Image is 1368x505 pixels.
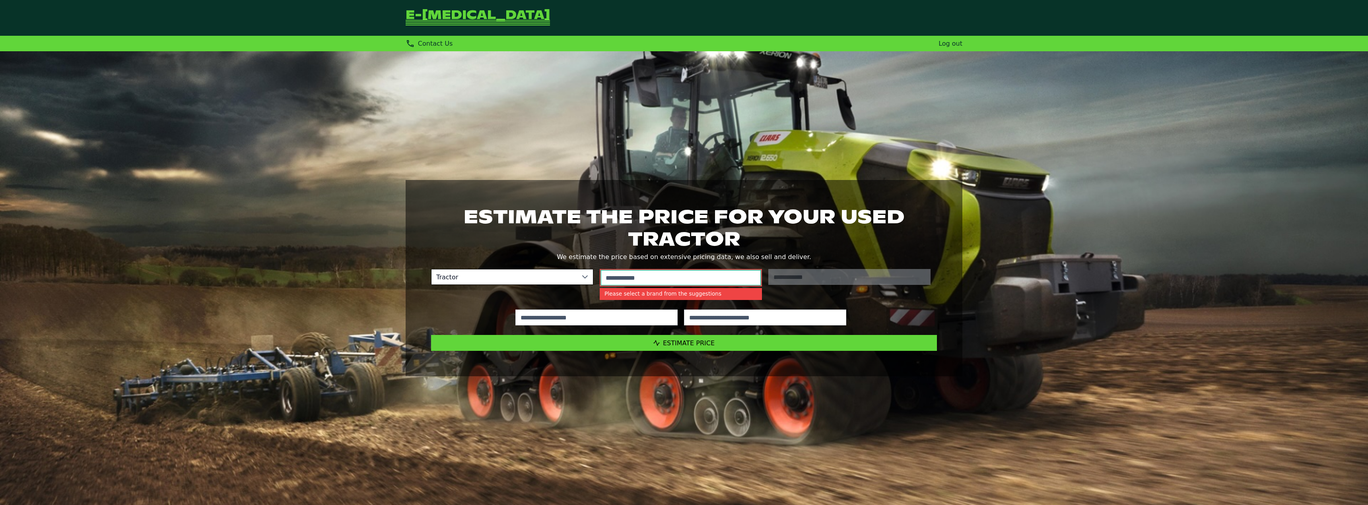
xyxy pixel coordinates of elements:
span: Contact Us [418,40,453,47]
span: Tractor [431,269,577,284]
span: Estimate Price [663,339,715,347]
a: Go Back to Homepage [406,10,550,26]
h1: Estimate the price for your used tractor [431,205,937,250]
button: Estimate Price [431,335,937,351]
small: Please select a brand from the suggestions [600,288,762,300]
div: Contact Us [406,39,453,48]
a: Log out [939,40,962,47]
p: We estimate the price based on extensive pricing data, we also sell and deliver. [431,252,937,263]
